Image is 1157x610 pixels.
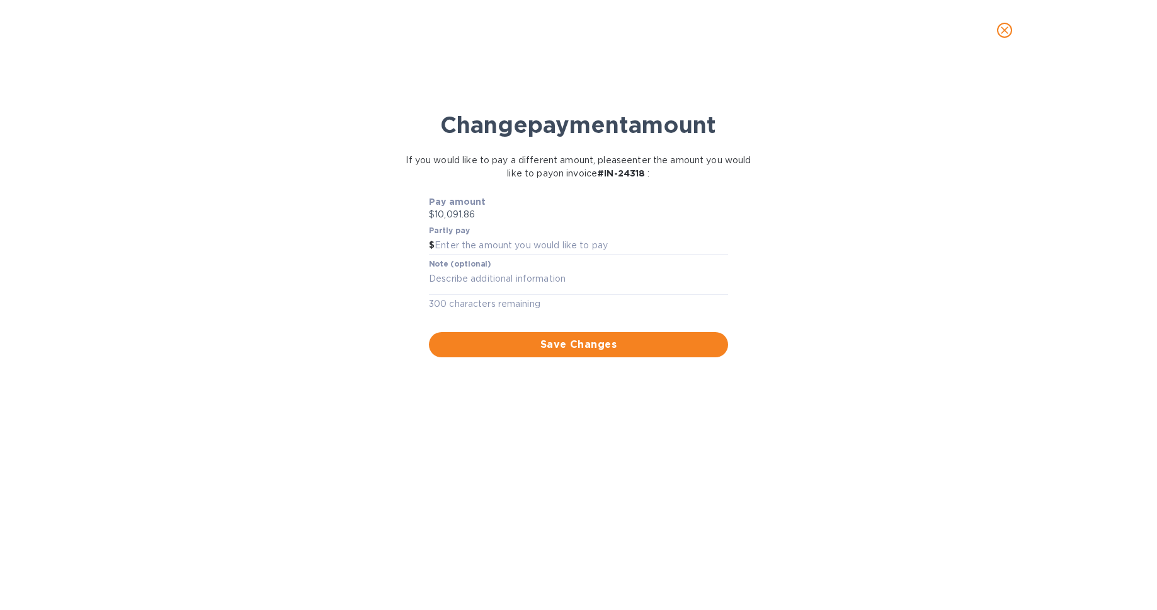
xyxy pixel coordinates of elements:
b: Pay amount [429,197,486,207]
label: Note (optional) [429,261,491,268]
input: Enter the amount you would like to pay [435,236,728,255]
p: 300 characters remaining [429,297,728,311]
button: Save Changes [429,332,728,357]
button: close [989,15,1020,45]
label: Partly pay [429,227,470,234]
div: $ [429,236,435,255]
b: Change payment amount [440,111,716,139]
p: If you would like to pay a different amount, please enter the amount you would like to pay on inv... [399,154,758,180]
span: Save Changes [439,337,718,352]
b: # IN-24318 [597,168,645,178]
p: $10,091.86 [429,208,728,221]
